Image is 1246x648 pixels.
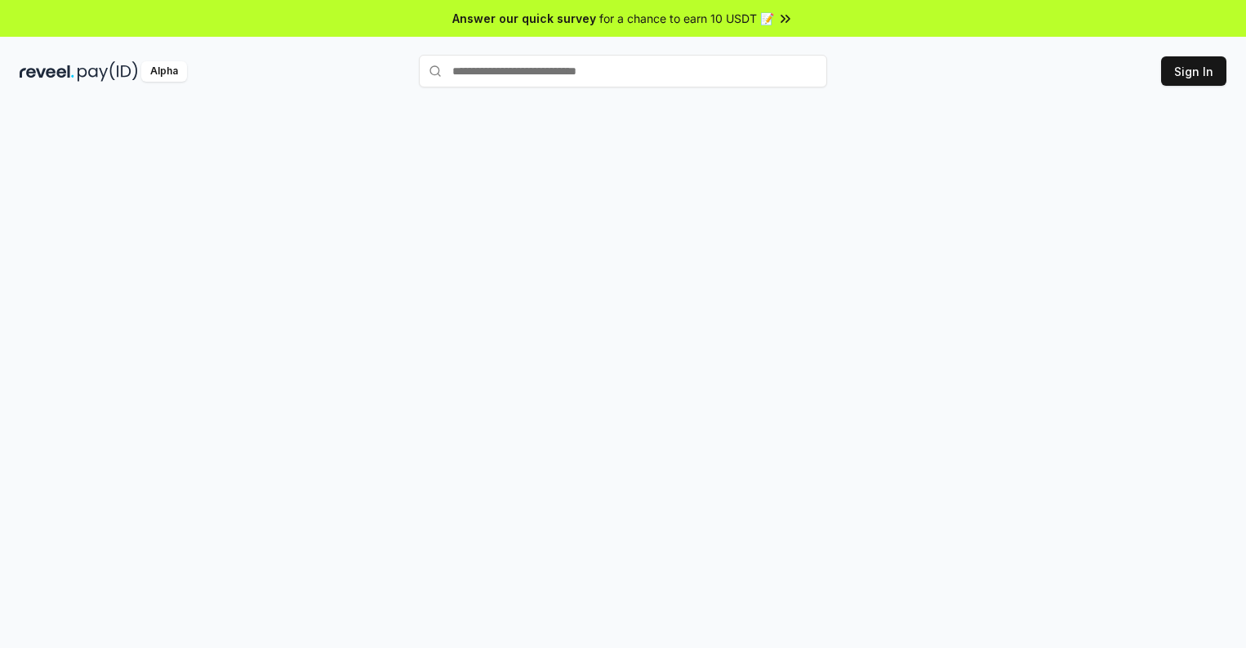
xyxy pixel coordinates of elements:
[20,61,74,82] img: reveel_dark
[599,10,774,27] span: for a chance to earn 10 USDT 📝
[78,61,138,82] img: pay_id
[141,61,187,82] div: Alpha
[452,10,596,27] span: Answer our quick survey
[1161,56,1226,86] button: Sign In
